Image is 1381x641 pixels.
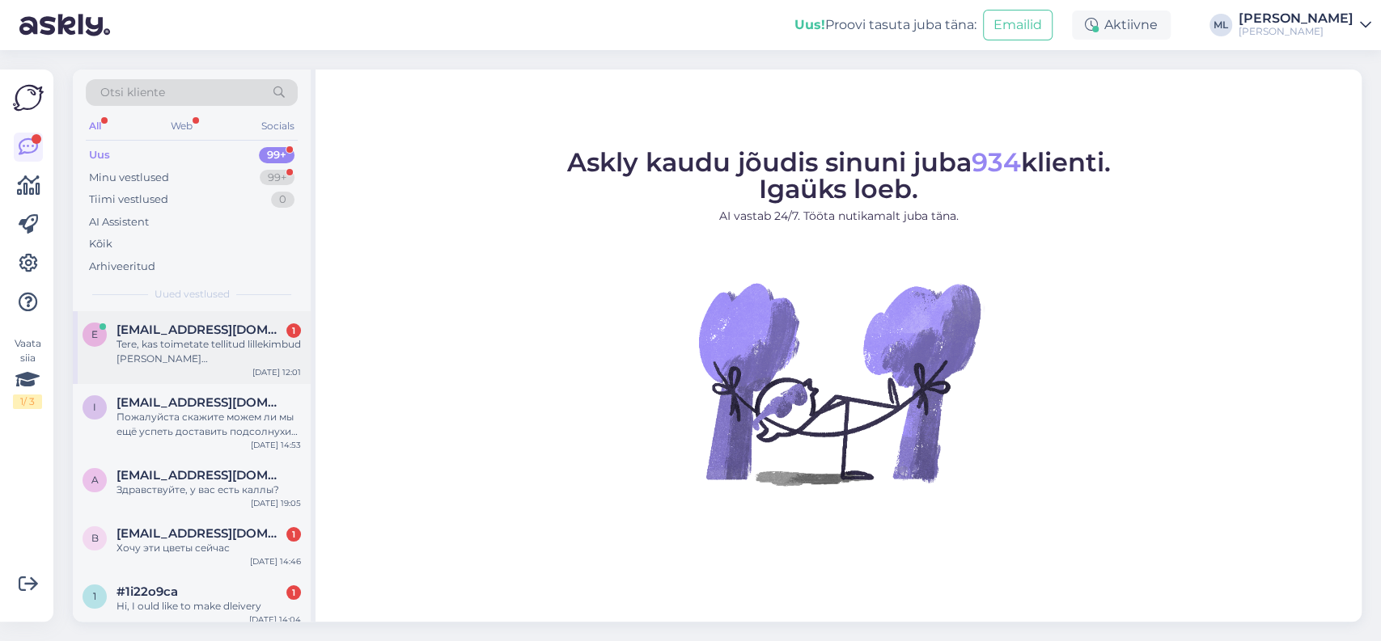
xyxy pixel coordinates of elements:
[567,208,1111,225] p: AI vastab 24/7. Tööta nutikamalt juba täna.
[91,328,98,340] span: e
[259,147,294,163] div: 99+
[1209,14,1232,36] div: ML
[13,336,42,409] div: Vaata siia
[260,170,294,186] div: 99+
[93,590,96,602] span: 1
[250,555,301,567] div: [DATE] 14:46
[155,287,230,302] span: Uued vestlused
[116,337,301,366] div: Tere, kas toimetate tellitud lillekimbud [PERSON_NAME] [GEOGRAPHIC_DATA] ka nädalalöpus (24.08.)?
[972,146,1021,178] span: 934
[693,238,985,529] img: No Chat active
[91,474,99,486] span: a
[249,614,301,626] div: [DATE] 14:04
[271,192,294,208] div: 0
[286,527,301,542] div: 1
[1239,12,1353,25] div: [PERSON_NAME]
[1239,25,1353,38] div: [PERSON_NAME]
[93,401,96,413] span: i
[286,585,301,600] div: 1
[794,17,825,32] b: Uus!
[89,259,155,275] div: Arhiveeritud
[89,214,149,230] div: AI Assistent
[116,584,178,599] span: #1i22o9ca
[116,526,285,541] span: berlinbmw666@gmail.com
[983,10,1053,40] button: Emailid
[251,497,301,509] div: [DATE] 19:05
[100,84,165,101] span: Otsi kliente
[1072,11,1171,40] div: Aktiivne
[116,599,301,614] div: Hi, I ould like to make dleivery
[89,147,110,163] div: Uus
[13,394,42,409] div: 1 / 3
[116,410,301,439] div: Пожалуйста скажите можем ли мы ещё успеть доставить подсолнухи сегодня в район около телевизионно...
[1239,12,1371,38] a: [PERSON_NAME][PERSON_NAME]
[116,483,301,497] div: Здравствуйте, у вас есть каллы?
[116,541,301,555] div: Хочу эти цветы сейчас
[286,323,301,338] div: 1
[251,439,301,451] div: [DATE] 14:53
[89,236,112,252] div: Kõik
[116,323,285,337] span: enetaht222@gmail.com
[252,366,301,378] div: [DATE] 12:01
[167,116,196,137] div: Web
[91,532,99,544] span: b
[89,170,169,186] div: Minu vestlused
[794,15,976,35] div: Proovi tasuta juba täna:
[116,468,285,483] span: aljona.naumova@outlook.com
[567,146,1111,205] span: Askly kaudu jõudis sinuni juba klienti. Igaüks loeb.
[258,116,298,137] div: Socials
[89,192,168,208] div: Tiimi vestlused
[116,395,285,410] span: ingrida.dem@gmail.com
[13,82,44,113] img: Askly Logo
[86,116,104,137] div: All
